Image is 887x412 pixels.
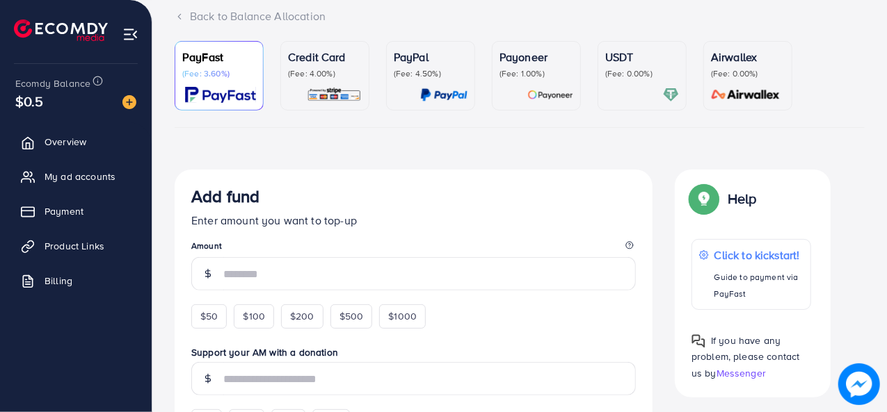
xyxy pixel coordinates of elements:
[15,76,90,90] span: Ecomdy Balance
[717,366,766,380] span: Messenger
[500,49,573,65] p: Payoneer
[692,186,717,211] img: Popup guide
[714,247,804,263] p: Click to kickstart!
[182,68,256,79] p: (Fee: 3.60%)
[500,68,573,79] p: (Fee: 1.00%)
[243,309,265,323] span: $100
[388,309,417,323] span: $1000
[10,232,141,260] a: Product Links
[10,163,141,190] a: My ad accounts
[175,8,865,24] div: Back to Balance Allocation
[339,309,364,323] span: $500
[394,68,468,79] p: (Fee: 4.50%)
[10,267,141,295] a: Billing
[191,186,259,206] h3: Add fund
[191,345,636,359] label: Support your AM with a donation
[182,49,256,65] p: PayFast
[420,87,468,103] img: card
[288,68,362,79] p: (Fee: 4.00%)
[185,87,256,103] img: card
[394,49,468,65] p: PayPal
[605,49,679,65] p: USDT
[692,334,705,348] img: Popup guide
[122,95,136,109] img: image
[200,309,218,323] span: $50
[45,274,72,288] span: Billing
[191,240,636,257] legend: Amount
[711,49,785,65] p: Airwallex
[307,87,362,103] img: card
[45,135,86,149] span: Overview
[10,128,141,156] a: Overview
[692,333,800,379] span: If you have any problem, please contact us by
[290,309,314,323] span: $200
[728,190,757,207] p: Help
[45,170,115,183] span: My ad accounts
[45,204,83,218] span: Payment
[711,68,785,79] p: (Fee: 0.00%)
[122,26,138,42] img: menu
[714,269,804,302] p: Guide to payment via PayFast
[14,19,108,41] img: logo
[191,212,636,229] p: Enter amount you want to top-up
[839,364,879,404] img: image
[663,87,679,103] img: card
[527,87,573,103] img: card
[45,239,104,253] span: Product Links
[605,68,679,79] p: (Fee: 0.00%)
[15,91,44,111] span: $0.5
[707,87,785,103] img: card
[10,197,141,225] a: Payment
[288,49,362,65] p: Credit Card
